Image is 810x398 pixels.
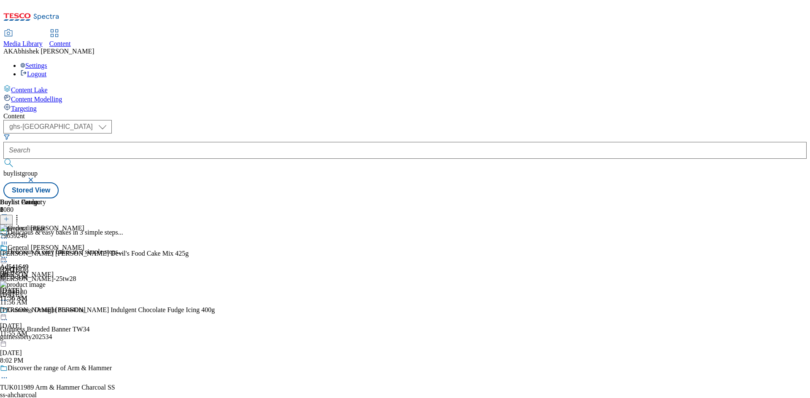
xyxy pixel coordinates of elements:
[3,112,807,120] div: Content
[49,30,71,48] a: Content
[20,62,47,69] a: Settings
[11,96,62,103] span: Content Modelling
[3,94,807,103] a: Content Modelling
[20,70,46,77] a: Logout
[3,48,13,55] span: AK
[3,30,43,48] a: Media Library
[13,48,94,55] span: Abhishek [PERSON_NAME]
[49,40,71,47] span: Content
[3,40,43,47] span: Media Library
[3,142,807,159] input: Search
[11,105,37,112] span: Targeting
[3,182,59,198] button: Stored View
[11,86,48,93] span: Content Lake
[3,170,38,177] span: buylistgroup
[3,85,807,94] a: Content Lake
[8,364,112,372] div: Discover the range of Arm & Hammer
[3,134,10,140] svg: Search Filters
[3,103,807,112] a: Targeting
